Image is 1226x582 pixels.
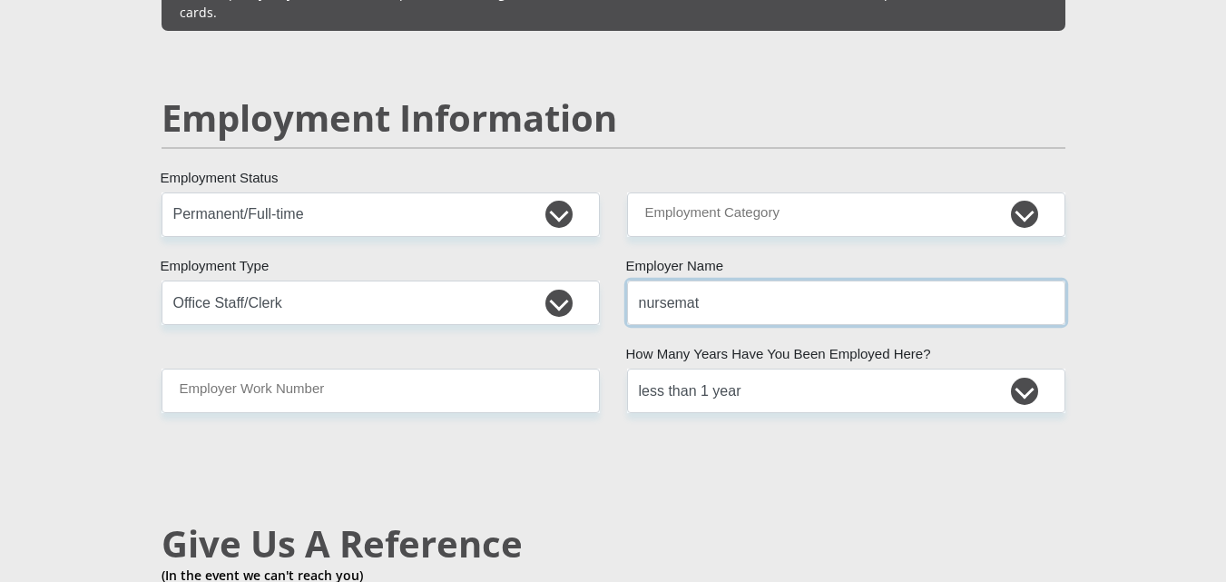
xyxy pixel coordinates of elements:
input: Employer Work Number [162,369,600,413]
h2: Employment Information [162,96,1065,140]
input: Employer's Name [627,281,1065,325]
h2: Give Us A Reference [162,522,1065,566]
